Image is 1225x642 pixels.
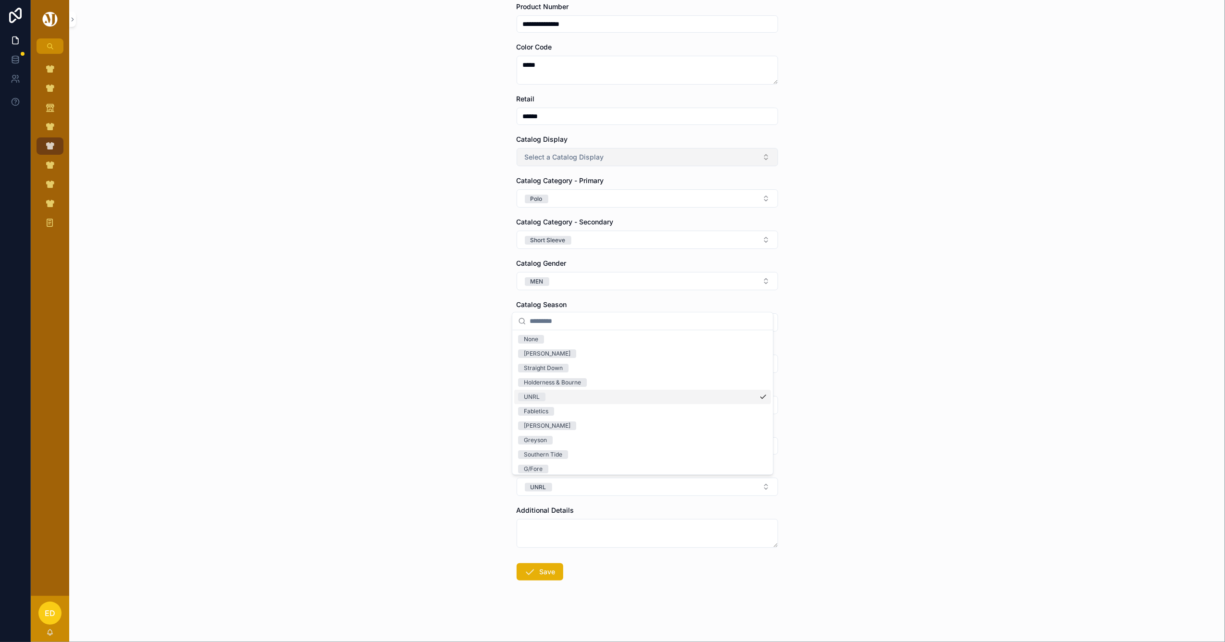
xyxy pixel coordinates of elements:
[524,407,548,416] div: Fabletics
[517,176,604,185] span: Catalog Category - Primary
[524,393,540,401] div: UNRL
[512,330,773,474] div: Suggestions
[31,54,69,244] div: scrollable content
[531,483,546,492] div: UNRL
[524,436,547,444] div: Greyson
[524,450,562,459] div: Southern Tide
[531,236,566,245] div: Short Sleeve
[524,378,581,387] div: Holderness & Bourne
[525,194,548,203] button: Unselect POLO
[517,95,535,103] span: Retail
[517,218,614,226] span: Catalog Category - Secondary
[517,300,567,309] span: Catalog Season
[531,195,543,203] div: Polo
[524,335,538,344] div: None
[517,478,778,496] button: Select Button
[517,135,568,143] span: Catalog Display
[524,465,543,473] div: G/Fore
[517,189,778,208] button: Select Button
[41,12,59,27] img: App logo
[525,152,604,162] span: Select a Catalog Display
[517,506,574,514] span: Additional Details
[524,364,563,372] div: Straight Down
[524,349,570,358] div: [PERSON_NAME]
[517,2,569,11] span: Product Number
[517,148,778,166] button: Select Button
[45,607,55,619] span: ED
[525,235,571,245] button: Unselect SHORT_SLEEVE
[517,231,778,249] button: Select Button
[517,272,778,290] button: Select Button
[517,259,567,267] span: Catalog Gender
[531,277,544,286] div: MEN
[524,421,570,430] div: [PERSON_NAME]
[517,563,563,580] button: Save
[517,43,552,51] span: Color Code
